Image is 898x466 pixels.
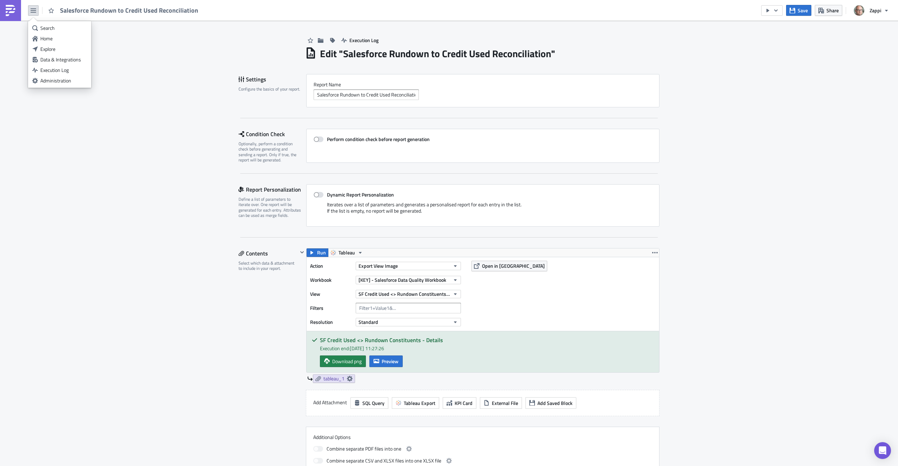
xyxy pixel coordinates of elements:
[356,303,461,313] input: Filter1=Value1&...
[310,317,352,327] label: Resolution
[40,67,87,74] div: Execution Log
[349,36,378,44] span: Execution Log
[358,290,450,298] span: SF Credit Used <> Rundown Constituents - Details
[3,3,335,8] body: Rich Text Area. Press ALT-0 for help.
[356,318,461,326] button: Standard
[40,46,87,53] div: Explore
[826,7,839,14] span: Share
[392,397,439,409] button: Tableau Export
[328,248,366,257] button: Tableau
[537,399,572,407] span: Add Saved Block
[40,77,87,84] div: Administration
[314,81,652,88] label: Report Nam﻿e
[480,397,522,409] button: External File
[239,260,298,271] div: Select which data & attachment to include in your report.
[327,191,394,198] strong: Dynamic Report Personalization
[471,261,547,271] button: Open in [GEOGRAPHIC_DATA]
[323,375,344,382] span: tableau_1
[327,135,430,143] strong: Perform condition check before report generation
[317,248,326,257] span: Run
[310,275,352,285] label: Workbook
[327,445,401,453] span: Combine separate PDF files into one
[298,248,306,257] button: Hide content
[874,442,891,459] div: Open Intercom Messenger
[239,248,298,259] div: Contents
[850,3,893,18] button: Zappi
[40,35,87,42] div: Home
[313,374,355,383] a: tableau_1
[40,25,87,32] div: Search
[60,6,199,14] span: Salesforce Rundown to Credit Used Reconciliation
[786,5,811,16] button: Save
[815,5,842,16] button: Share
[358,262,398,269] span: Export View Image
[307,248,328,257] button: Run
[455,399,473,407] span: KPI Card
[798,7,808,14] span: Save
[382,358,398,365] span: Preview
[239,141,302,163] div: Optionally, perform a condition check before generating and sending a report. Only if true, the r...
[320,337,654,343] h5: SF Credit Used <> Rundown Constituents - Details
[443,397,476,409] button: KPI Card
[362,399,384,407] span: SQL Query
[404,399,435,407] span: Tableau Export
[339,248,355,257] span: Tableau
[358,318,378,326] span: Standard
[320,355,366,367] a: Download png
[525,397,576,409] button: Add Saved Block
[350,397,388,409] button: SQL Query
[369,355,403,367] button: Preview
[332,358,362,365] span: Download png
[5,5,16,16] img: PushMetrics
[239,74,306,85] div: Settings
[239,86,302,92] div: Configure the basics of your report.
[239,129,306,139] div: Condition Check
[310,303,352,313] label: Filters
[870,7,881,14] span: Zappi
[356,290,461,298] button: SF Credit Used <> Rundown Constituents - Details
[327,457,441,465] span: Combine separate CSV and XLSX files into one XLSX file
[314,201,652,219] div: Iterates over a list of parameters and generates a personalised report for each entry in the list...
[356,276,461,284] button: [KEY] - Salesforce Data Quality Workbook
[853,5,865,16] img: Avatar
[40,56,87,63] div: Data & Integrations
[313,397,347,408] label: Add Attachment
[320,47,555,60] h1: Edit " Salesforce Rundown to Credit Used Reconciliation "
[310,289,352,299] label: View
[358,276,446,284] span: [KEY] - Salesforce Data Quality Workbook
[482,262,545,269] span: Open in [GEOGRAPHIC_DATA]
[313,434,652,440] label: Additional Options
[310,261,352,271] label: Action
[239,197,302,218] div: Define a list of parameters to iterate over. One report will be generated for each entry. Attribu...
[338,35,382,46] button: Execution Log
[239,184,306,195] div: Report Personalization
[356,262,461,270] button: Export View Image
[320,345,654,352] div: Execution end: [DATE] 11:27:26
[492,399,518,407] span: External File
